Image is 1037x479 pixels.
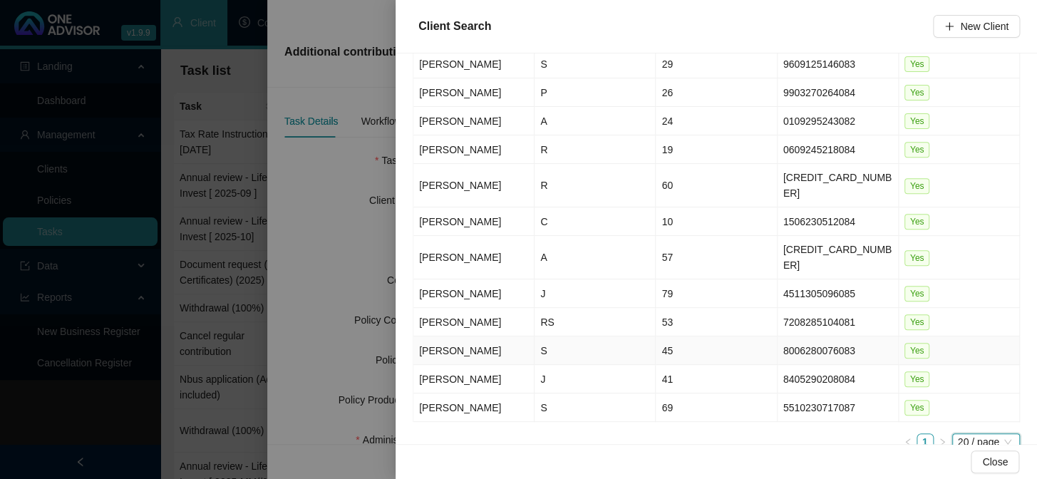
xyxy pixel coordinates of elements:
span: 45 [661,345,673,356]
td: 0609245218084 [778,135,899,164]
td: S [535,393,656,422]
td: [PERSON_NAME] [413,393,535,422]
td: 9609125146083 [778,50,899,78]
span: Yes [904,142,930,158]
span: Yes [904,314,930,330]
td: 7208285104081 [778,308,899,336]
td: [PERSON_NAME] [413,336,535,365]
span: 24 [661,115,673,127]
span: New Client [960,19,1008,34]
span: left [904,438,912,446]
td: [PERSON_NAME] [413,279,535,308]
span: Yes [904,214,930,230]
span: Yes [904,343,930,359]
span: 41 [661,374,673,385]
td: C [535,207,656,236]
td: 5510230717087 [778,393,899,422]
span: 26 [661,87,673,98]
td: [PERSON_NAME] [413,164,535,207]
span: Yes [904,113,930,129]
span: 19 [661,144,673,155]
td: J [535,279,656,308]
span: 79 [661,288,673,299]
li: Next Page [934,433,951,450]
td: R [535,164,656,207]
td: [PERSON_NAME] [413,236,535,279]
td: [PERSON_NAME] [413,308,535,336]
span: Yes [904,250,930,266]
td: A [535,236,656,279]
span: Yes [904,56,930,72]
span: 29 [661,58,673,70]
td: 1506230512084 [778,207,899,236]
td: 4511305096085 [778,279,899,308]
td: [CREDIT_CARD_NUMBER] [778,164,899,207]
span: 20 / page [958,434,1014,450]
span: 53 [661,316,673,328]
td: [PERSON_NAME] [413,107,535,135]
span: Yes [904,371,930,387]
td: 8405290208084 [778,365,899,393]
td: R [535,135,656,164]
span: Yes [904,85,930,101]
td: 9903270264084 [778,78,899,107]
span: Yes [904,400,930,416]
td: 0109295243082 [778,107,899,135]
div: Page Size [952,433,1020,450]
li: 1 [917,433,934,450]
a: 1 [917,434,933,450]
td: [CREDIT_CARD_NUMBER] [778,236,899,279]
button: right [934,433,951,450]
span: Yes [904,286,930,302]
td: S [535,50,656,78]
span: Close [982,454,1008,470]
span: Client Search [418,20,491,32]
td: A [535,107,656,135]
span: right [938,438,946,446]
button: Close [971,450,1019,473]
td: [PERSON_NAME] [413,207,535,236]
span: 60 [661,180,673,191]
span: 69 [661,402,673,413]
td: [PERSON_NAME] [413,135,535,164]
span: Yes [904,178,930,194]
button: left [899,433,917,450]
td: 8006280076083 [778,336,899,365]
td: S [535,336,656,365]
td: [PERSON_NAME] [413,78,535,107]
span: plus [944,21,954,31]
td: P [535,78,656,107]
button: New Client [933,15,1020,38]
td: [PERSON_NAME] [413,50,535,78]
span: 10 [661,216,673,227]
td: RS [535,308,656,336]
td: [PERSON_NAME] [413,365,535,393]
td: J [535,365,656,393]
span: 57 [661,252,673,263]
li: Previous Page [899,433,917,450]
